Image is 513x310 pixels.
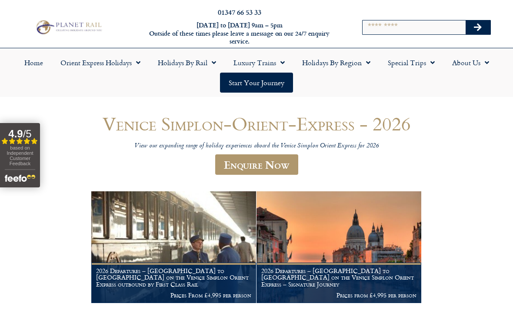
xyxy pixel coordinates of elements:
a: Holidays by Rail [149,53,225,73]
p: Prices From £4,995 per person [96,292,251,299]
h6: [DATE] to [DATE] 9am – 5pm Outside of these times please leave a message on our 24/7 enquiry serv... [139,21,340,46]
a: 01347 66 53 33 [218,7,261,17]
a: Orient Express Holidays [52,53,149,73]
h1: Venice Simplon-Orient-Express - 2026 [48,113,465,134]
p: View our expanding range of holiday experiences aboard the Venice Simplon Orient Express for 2026 [48,142,465,150]
a: About Us [443,53,498,73]
a: 2026 Departures – [GEOGRAPHIC_DATA] to [GEOGRAPHIC_DATA] on the Venice Simplon Orient Express out... [91,191,256,304]
h1: 2026 Departures – [GEOGRAPHIC_DATA] to [GEOGRAPHIC_DATA] on the Venice Simplon Orient Express – S... [261,267,416,288]
a: Holidays by Region [293,53,379,73]
a: Special Trips [379,53,443,73]
a: Home [16,53,52,73]
a: 2026 Departures – [GEOGRAPHIC_DATA] to [GEOGRAPHIC_DATA] on the Venice Simplon Orient Express – S... [256,191,422,304]
a: Luxury Trains [225,53,293,73]
img: Orient Express Special Venice compressed [256,191,421,303]
a: Enquire Now [215,154,298,175]
h1: 2026 Departures – [GEOGRAPHIC_DATA] to [GEOGRAPHIC_DATA] on the Venice Simplon Orient Express out... [96,267,251,288]
p: Prices from £4,995 per person [261,292,416,299]
button: Search [466,20,491,34]
nav: Menu [4,53,509,93]
img: Planet Rail Train Holidays Logo [33,19,103,36]
a: Start your Journey [220,73,293,93]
